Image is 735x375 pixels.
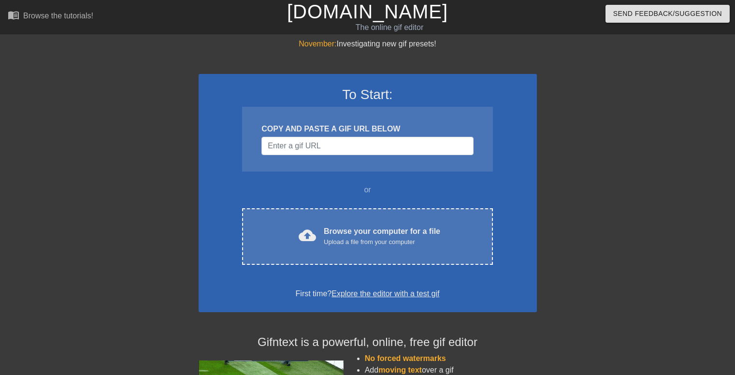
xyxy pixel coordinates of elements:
[365,354,446,362] span: No forced watermarks
[324,237,440,247] div: Upload a file from your computer
[224,184,512,196] div: or
[211,87,524,103] h3: To Start:
[613,8,722,20] span: Send Feedback/Suggestion
[261,137,473,155] input: Username
[324,226,440,247] div: Browse your computer for a file
[8,9,19,21] span: menu_book
[261,123,473,135] div: COPY AND PASTE A GIF URL BELOW
[287,1,448,22] a: [DOMAIN_NAME]
[331,289,439,298] a: Explore the editor with a test gif
[211,288,524,300] div: First time?
[378,366,422,374] span: moving text
[605,5,730,23] button: Send Feedback/Suggestion
[299,227,316,244] span: cloud_upload
[199,335,537,349] h4: Gifntext is a powerful, online, free gif editor
[199,38,537,50] div: Investigating new gif presets!
[250,22,529,33] div: The online gif editor
[8,9,93,24] a: Browse the tutorials!
[23,12,93,20] div: Browse the tutorials!
[299,40,336,48] span: November:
